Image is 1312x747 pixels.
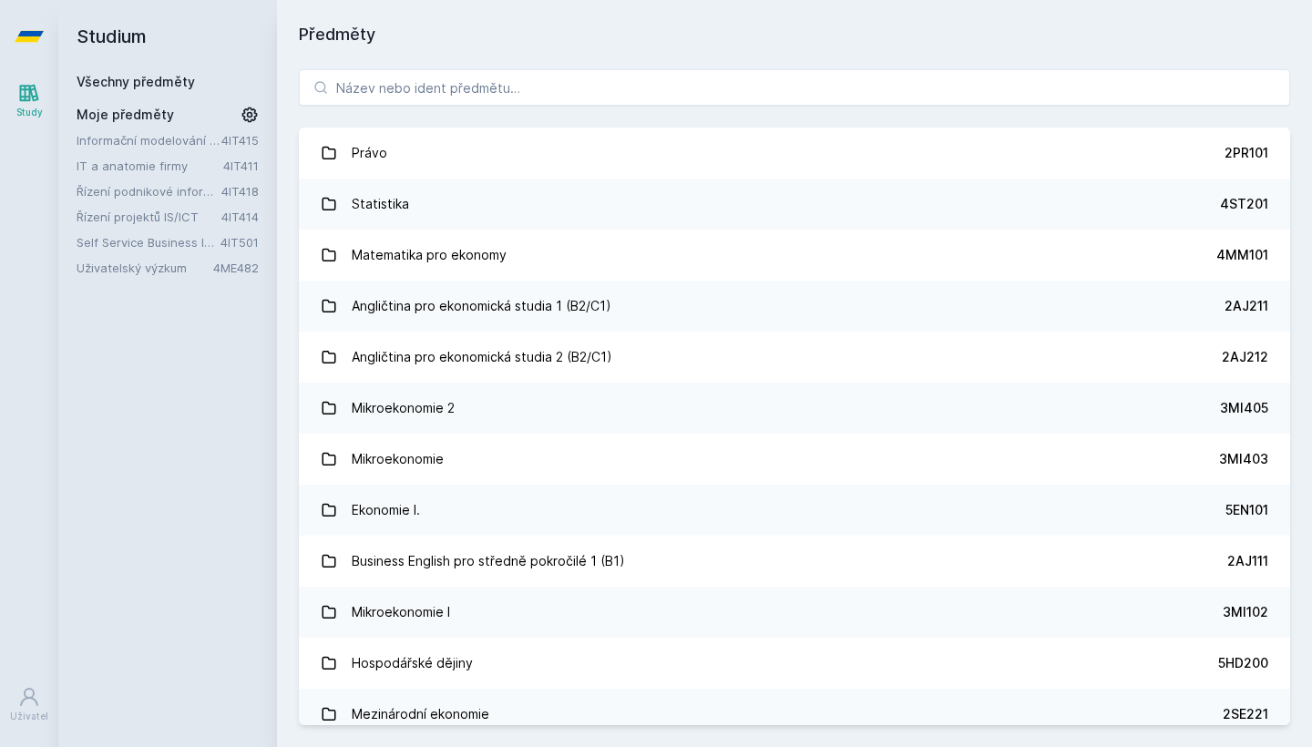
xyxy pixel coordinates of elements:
[1225,144,1268,162] div: 2PR101
[10,710,48,723] div: Uživatel
[1223,603,1268,621] div: 3MI102
[220,235,259,250] a: 4IT501
[299,383,1290,434] a: Mikroekonomie 2 3MI405
[299,128,1290,179] a: Právo 2PR101
[77,208,221,226] a: Řízení projektů IS/ICT
[352,288,611,324] div: Angličtina pro ekonomická studia 1 (B2/C1)
[4,73,55,128] a: Study
[352,339,612,375] div: Angličtina pro ekonomická studia 2 (B2/C1)
[1216,246,1268,264] div: 4MM101
[352,441,444,477] div: Mikroekonomie
[299,536,1290,587] a: Business English pro středně pokročilé 1 (B1) 2AJ111
[352,594,450,630] div: Mikroekonomie I
[221,184,259,199] a: 4IT418
[77,131,221,149] a: Informační modelování organizací
[352,135,387,171] div: Právo
[352,696,489,732] div: Mezinárodní ekonomie
[299,179,1290,230] a: Statistika 4ST201
[299,587,1290,638] a: Mikroekonomie I 3MI102
[352,543,625,579] div: Business English pro středně pokročilé 1 (B1)
[299,638,1290,689] a: Hospodářské dějiny 5HD200
[299,22,1290,47] h1: Předměty
[352,390,455,426] div: Mikroekonomie 2
[77,106,174,124] span: Moje předměty
[299,230,1290,281] a: Matematika pro ekonomy 4MM101
[299,332,1290,383] a: Angličtina pro ekonomická studia 2 (B2/C1) 2AJ212
[299,485,1290,536] a: Ekonomie I. 5EN101
[223,159,259,173] a: 4IT411
[299,281,1290,332] a: Angličtina pro ekonomická studia 1 (B2/C1) 2AJ211
[1222,348,1268,366] div: 2AJ212
[77,182,221,200] a: Řízení podnikové informatiky
[299,69,1290,106] input: Název nebo ident předmětu…
[213,261,259,275] a: 4ME482
[221,210,259,224] a: 4IT414
[1219,450,1268,468] div: 3MI403
[1220,399,1268,417] div: 3MI405
[352,645,473,681] div: Hospodářské dějiny
[352,237,507,273] div: Matematika pro ekonomy
[4,677,55,732] a: Uživatel
[16,106,43,119] div: Study
[299,434,1290,485] a: Mikroekonomie 3MI403
[299,689,1290,740] a: Mezinárodní ekonomie 2SE221
[77,74,195,89] a: Všechny předměty
[1220,195,1268,213] div: 4ST201
[77,259,213,277] a: Uživatelský výzkum
[1225,297,1268,315] div: 2AJ211
[1223,705,1268,723] div: 2SE221
[221,133,259,148] a: 4IT415
[77,233,220,251] a: Self Service Business Intelligence
[1218,654,1268,672] div: 5HD200
[1227,552,1268,570] div: 2AJ111
[352,492,420,528] div: Ekonomie I.
[1225,501,1268,519] div: 5EN101
[77,157,223,175] a: IT a anatomie firmy
[352,186,409,222] div: Statistika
